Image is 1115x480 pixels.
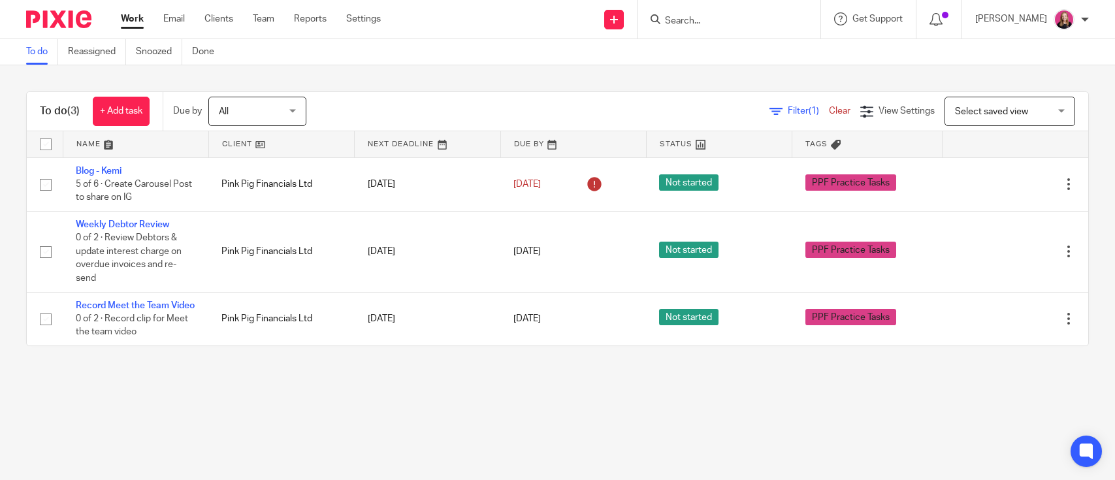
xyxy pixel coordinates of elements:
td: Pink Pig Financials Ltd [208,292,354,345]
span: 0 of 2 · Record clip for Meet the team video [76,314,188,337]
img: Team%20headshots.png [1054,9,1075,30]
a: To do [26,39,58,65]
span: Not started [659,174,719,191]
a: Done [192,39,224,65]
span: [DATE] [513,180,541,189]
span: Tags [805,140,828,148]
a: Clear [829,106,850,116]
span: PPF Practice Tasks [805,309,896,325]
span: PPF Practice Tasks [805,242,896,258]
a: Work [121,12,144,25]
a: Weekly Debtor Review [76,220,169,229]
a: Reassigned [68,39,126,65]
span: View Settings [879,106,935,116]
a: Snoozed [136,39,182,65]
a: + Add task [93,97,150,126]
span: 0 of 2 · Review Debtors & update interest charge on overdue invoices and re-send [76,234,182,283]
span: [DATE] [513,247,541,256]
span: Filter [788,106,829,116]
span: PPF Practice Tasks [805,174,896,191]
span: All [219,107,229,116]
span: [DATE] [513,314,541,323]
a: Clients [204,12,233,25]
a: Settings [346,12,381,25]
h1: To do [40,104,80,118]
span: Not started [659,309,719,325]
span: (1) [809,106,819,116]
a: Team [253,12,274,25]
span: (3) [67,106,80,116]
span: 5 of 6 · Create Carousel Post to share on IG [76,180,192,202]
p: [PERSON_NAME] [975,12,1047,25]
p: Due by [173,104,202,118]
a: Reports [294,12,327,25]
span: Not started [659,242,719,258]
td: [DATE] [355,292,500,345]
td: [DATE] [355,157,500,211]
img: Pixie [26,10,91,28]
td: Pink Pig Financials Ltd [208,157,354,211]
td: [DATE] [355,211,500,292]
td: Pink Pig Financials Ltd [208,211,354,292]
input: Search [664,16,781,27]
span: Get Support [852,14,903,24]
a: Blog - Kemi [76,167,121,176]
a: Record Meet the Team Video [76,301,195,310]
span: Select saved view [955,107,1028,116]
a: Email [163,12,185,25]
